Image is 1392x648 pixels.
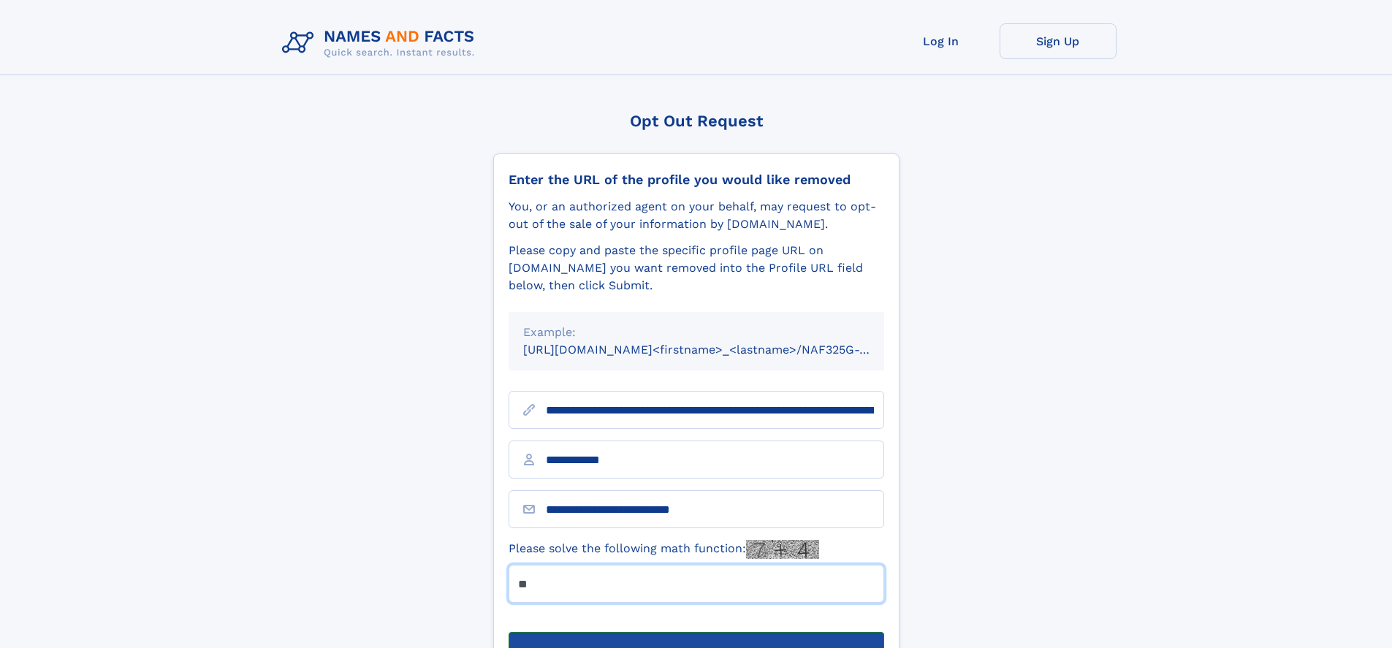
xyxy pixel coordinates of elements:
[509,540,819,559] label: Please solve the following math function:
[523,324,870,341] div: Example:
[523,343,912,357] small: [URL][DOMAIN_NAME]<firstname>_<lastname>/NAF325G-xxxxxxxx
[276,23,487,63] img: Logo Names and Facts
[509,242,884,294] div: Please copy and paste the specific profile page URL on [DOMAIN_NAME] you want removed into the Pr...
[1000,23,1117,59] a: Sign Up
[509,198,884,233] div: You, or an authorized agent on your behalf, may request to opt-out of the sale of your informatio...
[493,112,900,130] div: Opt Out Request
[883,23,1000,59] a: Log In
[509,172,884,188] div: Enter the URL of the profile you would like removed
